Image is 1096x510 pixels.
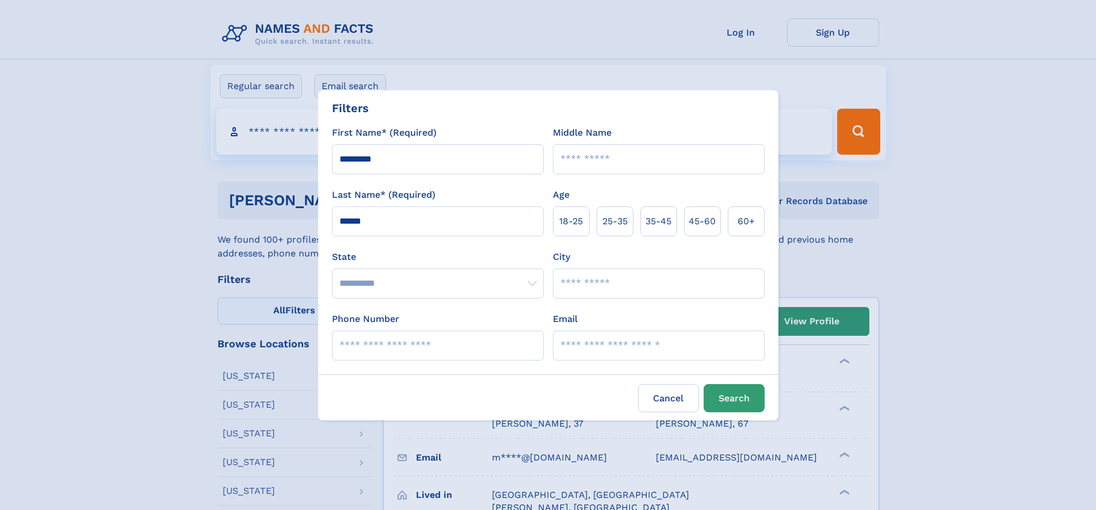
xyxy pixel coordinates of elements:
button: Search [704,384,765,412]
span: 35‑45 [646,214,671,228]
div: Filters [332,99,369,117]
span: 60+ [738,214,755,228]
label: City [553,250,570,264]
label: Phone Number [332,312,399,326]
label: Email [553,312,578,326]
label: Cancel [638,384,699,412]
label: State [332,250,544,264]
label: First Name* (Required) [332,126,437,140]
label: Middle Name [553,126,612,140]
label: Age [553,188,570,202]
label: Last Name* (Required) [332,188,436,202]
span: 25‑35 [602,214,628,228]
span: 45‑60 [689,214,716,228]
span: 18‑25 [559,214,583,228]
